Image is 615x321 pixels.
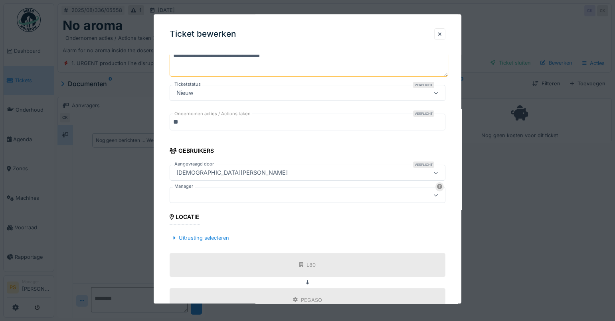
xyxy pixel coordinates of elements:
div: Nieuw [173,89,197,97]
div: Verplicht [413,82,434,88]
label: Ticketstatus [173,81,202,88]
label: Aangevraagd door [173,161,216,168]
div: L80 [307,261,316,269]
div: Locatie [170,211,200,225]
div: PEGASO [301,296,322,304]
div: Verplicht [413,162,434,168]
label: Ondernomen acties / Actions taken [173,110,252,117]
div: Uitrusting selecteren [170,233,232,244]
div: Verplicht [413,110,434,117]
div: [DEMOGRAPHIC_DATA][PERSON_NAME] [173,169,291,177]
label: Manager [173,183,195,190]
h3: Ticket bewerken [170,29,236,39]
div: Gebruikers [170,145,214,158]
